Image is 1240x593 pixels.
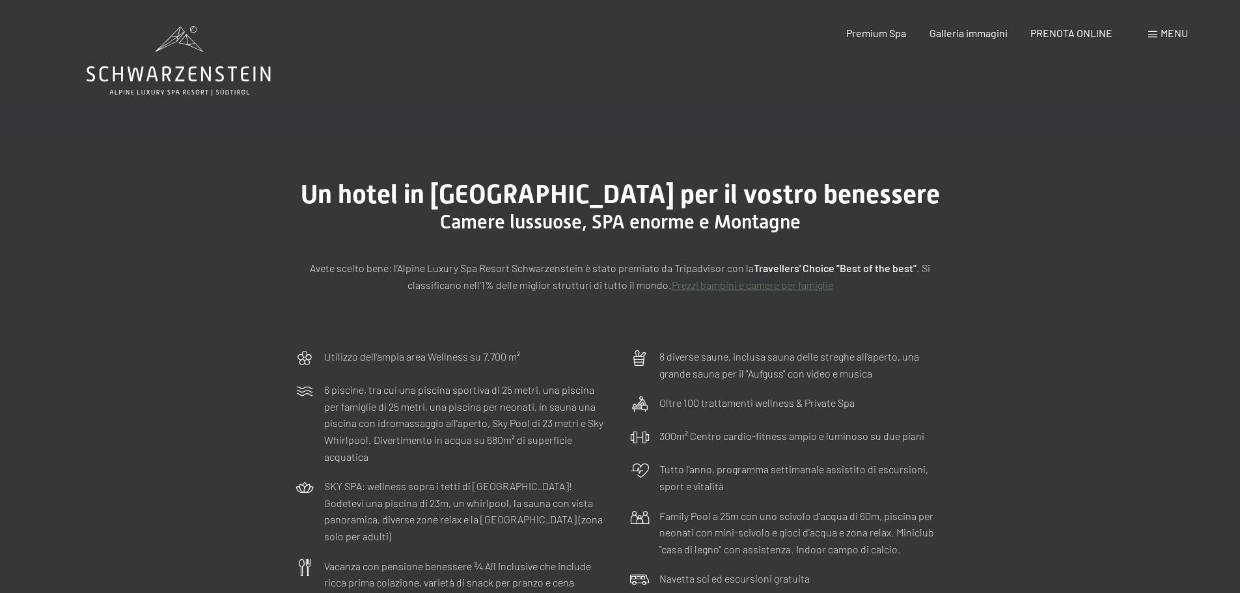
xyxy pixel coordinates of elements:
[672,279,833,291] a: Prezzi bambini e camere per famiglie
[324,348,520,365] p: Utilizzo dell‘ampia area Wellness su 7.700 m²
[324,381,611,465] p: 6 piscine, tra cui una piscina sportiva di 25 metri, una piscina per famiglie di 25 metri, una pi...
[659,461,946,494] p: Tutto l’anno, programma settimanale assistito di escursioni, sport e vitalità
[295,260,946,293] p: Avete scelto bene: l’Alpine Luxury Spa Resort Schwarzenstein è stato premiato da Tripadvisor con ...
[659,508,946,558] p: Family Pool a 25m con uno scivolo d'acqua di 60m, piscina per neonati con mini-scivolo e gioci d'...
[754,262,916,274] strong: Travellers' Choice "Best of the best"
[846,27,906,39] a: Premium Spa
[301,179,940,210] span: Un hotel in [GEOGRAPHIC_DATA] per il vostro benessere
[1030,27,1112,39] a: PRENOTA ONLINE
[659,428,924,445] p: 300m² Centro cardio-fitness ampio e luminoso su due piani
[324,478,611,544] p: SKY SPA: wellness sopra i tetti di [GEOGRAPHIC_DATA]! Godetevi una piscina di 23m, un whirlpool, ...
[440,210,801,233] span: Camere lussuose, SPA enorme e Montagne
[659,348,946,381] p: 8 diverse saune, inclusa sauna delle streghe all’aperto, una grande sauna per il "Aufguss" con vi...
[659,394,855,411] p: Oltre 100 trattamenti wellness & Private Spa
[930,27,1008,39] a: Galleria immagini
[1161,27,1188,39] span: Menu
[659,570,810,587] p: Navetta sci ed escursioni gratuita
